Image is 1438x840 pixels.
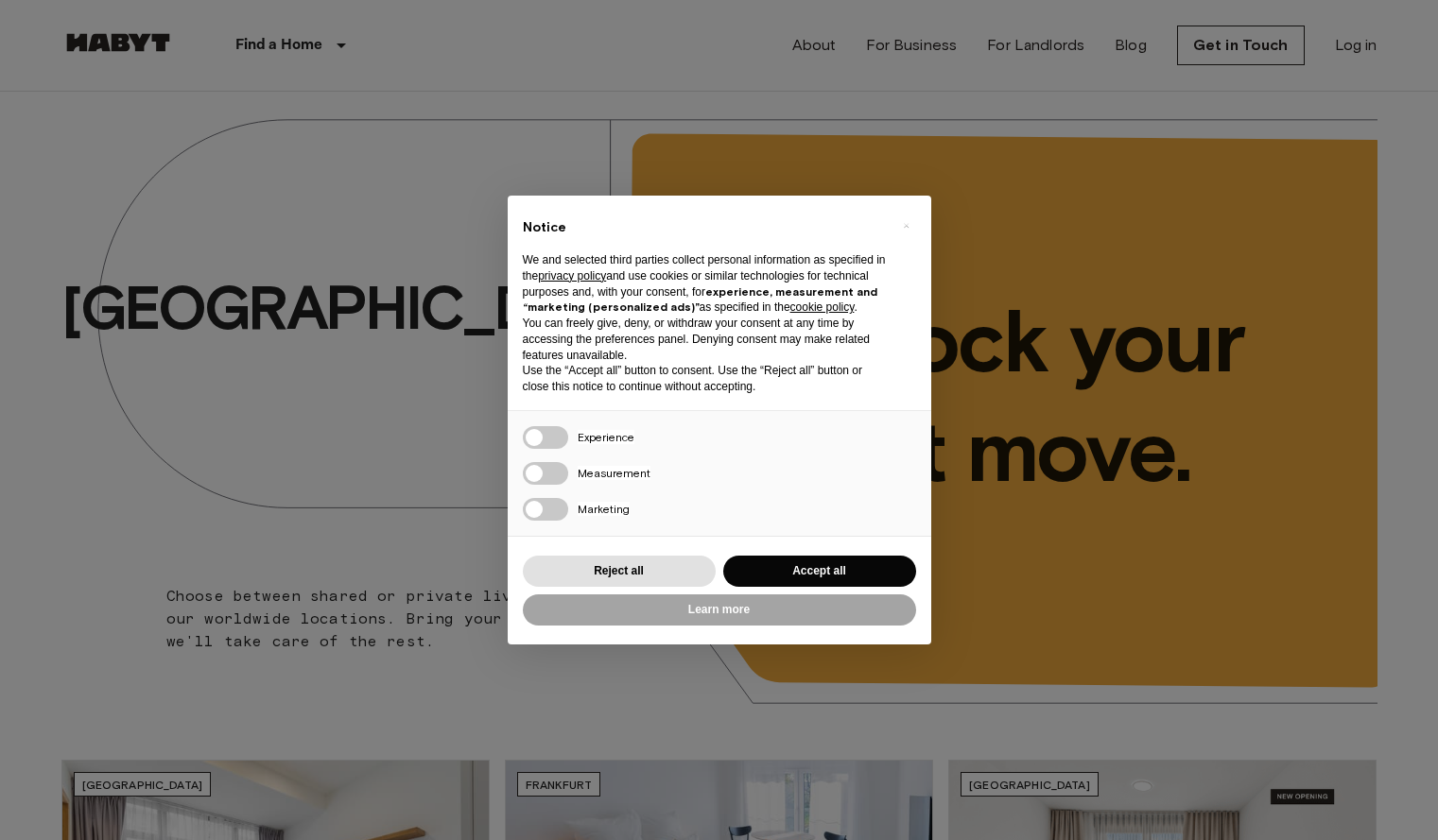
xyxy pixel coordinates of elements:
[523,218,886,237] h2: Notice
[790,300,855,314] a: cookie policy
[892,211,922,241] button: Close this notice
[578,466,650,480] span: Measurement
[723,556,916,587] button: Accept all
[523,284,877,315] strong: experience, measurement and “marketing (personalized ads)”
[523,252,886,316] p: We and selected third parties collect personal information as specified in the and use cookies or...
[523,316,886,363] p: You can freely give, deny, or withdraw your consent at any time by accessing the preferences pane...
[903,214,910,237] span: ×
[538,269,606,283] a: privacy policy
[523,556,716,587] button: Reject all
[523,363,886,395] p: Use the “Accept all” button to consent. Use the “Reject all” button or close this notice to conti...
[578,502,630,516] span: Marketing
[578,430,634,444] span: Experience
[523,594,916,626] button: Learn more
